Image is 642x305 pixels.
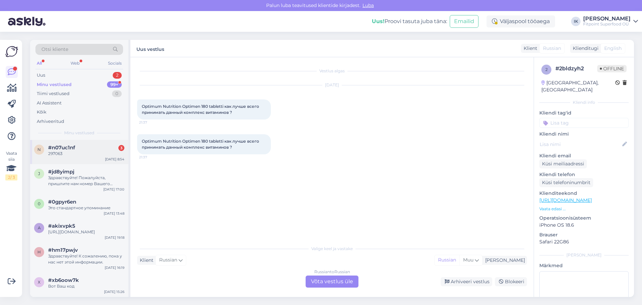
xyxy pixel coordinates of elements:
div: Vaata siia [5,150,17,180]
button: Emailid [450,15,478,28]
div: Proovi tasuta juba täna: [372,17,447,25]
div: [PERSON_NAME] [483,257,525,264]
div: Blokeeri [495,277,527,286]
div: [DATE] 19:18 [105,235,124,240]
span: #jd8yimpj [48,169,74,175]
div: [GEOGRAPHIC_DATA], [GEOGRAPHIC_DATA] [541,79,615,93]
p: Vaata edasi ... [539,206,629,212]
div: Kliendi info [539,99,629,105]
div: [DATE] 15:26 [104,289,124,294]
a: [URL][DOMAIN_NAME] [539,197,592,203]
div: Socials [107,59,123,68]
input: Lisa nimi [540,141,621,148]
div: Web [69,59,81,68]
div: Tiimi vestlused [37,90,70,97]
span: English [604,45,622,52]
div: IK [571,17,580,26]
div: All [35,59,43,68]
span: Minu vestlused [64,130,94,136]
div: Küsi meiliaadressi [539,159,587,168]
div: Здравствуйте! Пожалуйста, пришлите нам номер Вашего заказа, чтобы мы могли его проверить. Если Вы... [48,175,124,187]
span: x [38,280,40,285]
span: Muu [463,257,473,263]
span: j [38,171,40,176]
span: Russian [159,256,177,264]
span: 21:37 [139,155,164,160]
div: Vestlus algas [137,68,527,74]
div: 297063 [48,151,124,157]
span: #0gpyr6en [48,199,76,205]
span: Offline [597,65,627,72]
div: 2 / 3 [5,174,17,180]
span: 0 [38,201,40,206]
span: #xb6oow7k [48,277,79,283]
div: Arhiveeritud [37,118,64,125]
div: 2 [113,72,122,79]
p: Kliendi telefon [539,171,629,178]
div: Uus [37,72,45,79]
div: Russian to Russian [314,269,350,275]
p: Operatsioonisüsteem [539,215,629,222]
div: Klient [137,257,153,264]
div: Fitpoint Superfood OÜ [583,21,631,27]
span: #hm17pwjv [48,247,78,253]
div: Minu vestlused [37,81,72,88]
div: 3 [118,145,124,151]
div: Väljaspool tööaega [487,15,555,27]
span: Russian [543,45,561,52]
input: Lisa tag [539,118,629,128]
div: 0 [112,90,122,97]
div: [URL][DOMAIN_NAME] [48,229,124,235]
div: Здравствуйте! К сожалению, пока у нас нет этой информации. [48,253,124,265]
div: Võta vestlus üle [306,276,358,288]
span: #akixvpk5 [48,223,75,229]
img: Askly Logo [5,45,18,58]
p: Kliendi email [539,152,629,159]
div: [DATE] 16:19 [105,265,124,270]
div: Valige keel ja vastake [137,246,527,252]
span: Optimum Nutrition Optimen 180 tabletti как лучше всего принимать данный комплекс витаминов ? [142,104,260,115]
div: [DATE] 8:54 [105,157,124,162]
span: Optimum Nutrition Optimen 180 tabletti как лучше всего принимать данный комплекс витаминов ? [142,139,260,150]
div: [DATE] [137,82,527,88]
p: Kliendi tag'id [539,109,629,117]
span: a [38,225,41,230]
div: [DATE] 13:48 [104,211,124,216]
a: [PERSON_NAME]Fitpoint Superfood OÜ [583,16,638,27]
div: Küsi telefoninumbrit [539,178,593,187]
span: Luba [360,2,376,8]
div: [PERSON_NAME] [539,252,629,258]
div: 99+ [107,81,122,88]
span: Otsi kliente [41,46,68,53]
div: Klienditugi [570,45,599,52]
p: iPhone OS 18.6 [539,222,629,229]
div: Russian [435,255,459,265]
span: n [37,147,41,152]
div: [PERSON_NAME] [583,16,631,21]
p: Klienditeekond [539,190,629,197]
div: Это стандартное упоминание [48,205,124,211]
b: Uus! [372,18,385,24]
div: # 2bldzyh2 [555,65,597,73]
p: Märkmed [539,262,629,269]
span: 21:37 [139,120,164,125]
div: Kõik [37,109,46,116]
div: AI Assistent [37,100,62,106]
label: Uus vestlus [136,44,164,53]
p: Safari 22G86 [539,238,629,245]
p: Kliendi nimi [539,131,629,138]
p: Brauser [539,231,629,238]
div: Klient [521,45,537,52]
span: #n07uc1nf [48,145,75,151]
span: 2 [545,67,548,72]
div: Вот Ваш код [48,283,124,289]
span: h [37,249,41,254]
div: [DATE] 17:00 [103,187,124,192]
div: Arhiveeri vestlus [441,277,492,286]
